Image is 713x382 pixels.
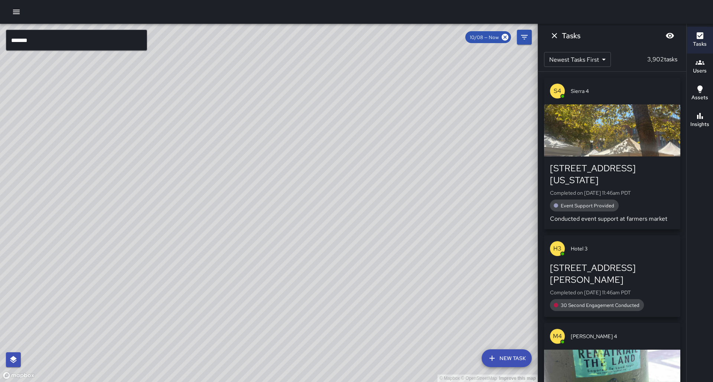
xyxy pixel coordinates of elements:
p: 3,902 tasks [644,55,680,64]
button: Users [687,54,713,80]
span: Hotel 3 [571,245,674,252]
button: Insights [687,107,713,134]
span: Event Support Provided [556,203,619,209]
div: [STREET_ADDRESS][PERSON_NAME] [550,262,674,286]
button: Tasks [687,27,713,54]
div: [STREET_ADDRESS][US_STATE] [550,162,674,186]
div: 10/08 — Now [465,31,511,43]
p: M4 [553,332,562,341]
button: H3Hotel 3[STREET_ADDRESS][PERSON_NAME]Completed on [DATE] 11:46am PDT30 Second Engagement Conducted [544,235,680,317]
button: Assets [687,80,713,107]
p: Completed on [DATE] 11:46am PDT [550,289,674,296]
span: 30 Second Engagement Conducted [556,302,644,308]
h6: Tasks [562,30,580,42]
button: S4Sierra 4[STREET_ADDRESS][US_STATE]Completed on [DATE] 11:46am PDTEvent Support ProvidedConducte... [544,78,680,229]
h6: Users [693,67,707,75]
span: Sierra 4 [571,87,674,95]
button: Dismiss [547,28,562,43]
button: Filters [517,30,532,45]
span: 10/08 — Now [465,34,503,41]
h6: Assets [691,94,708,102]
p: Conducted event support at farmers market [550,214,674,223]
h6: Insights [690,120,709,129]
p: S4 [554,87,561,95]
p: H3 [553,244,561,253]
h6: Tasks [693,40,707,48]
span: [PERSON_NAME] 4 [571,333,674,340]
p: Completed on [DATE] 11:46am PDT [550,189,674,197]
button: Blur [662,28,677,43]
button: New Task [482,349,532,367]
div: Newest Tasks First [544,52,611,67]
